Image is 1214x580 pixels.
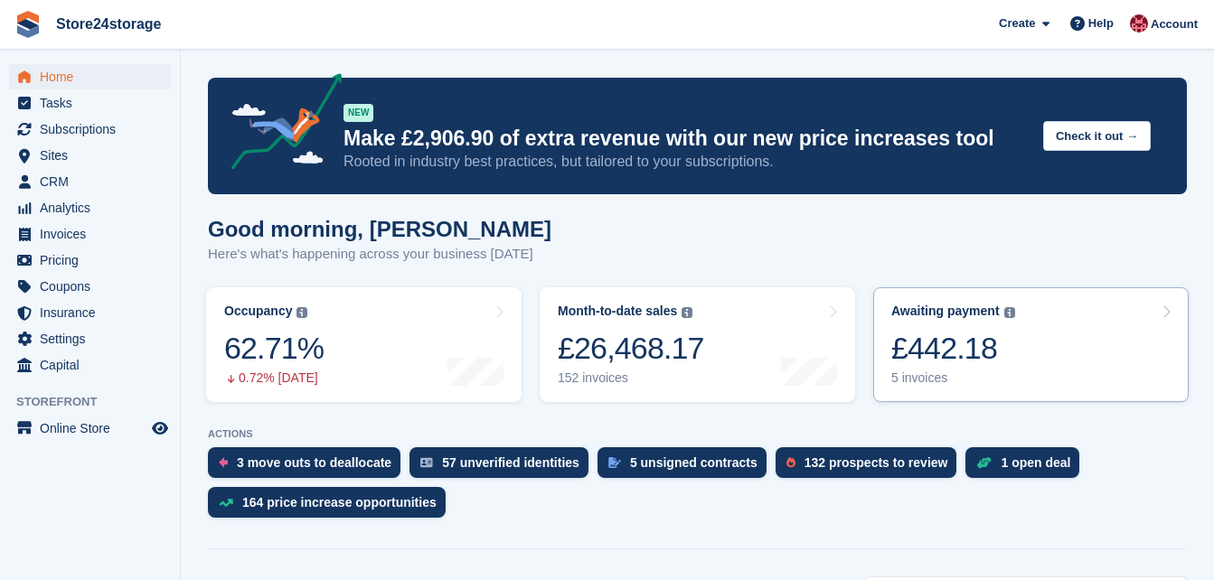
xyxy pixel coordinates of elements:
a: Awaiting payment £442.18 5 invoices [873,287,1189,402]
div: 57 unverified identities [442,455,579,470]
a: menu [9,300,171,325]
span: Insurance [40,300,148,325]
a: Month-to-date sales £26,468.17 152 invoices [540,287,855,402]
img: icon-info-grey-7440780725fd019a000dd9b08b2336e03edf1995a4989e88bcd33f0948082b44.svg [1004,307,1015,318]
span: Pricing [40,248,148,273]
span: Sites [40,143,148,168]
div: 164 price increase opportunities [242,495,437,510]
span: Home [40,64,148,89]
div: 5 invoices [891,370,1015,386]
p: Here's what's happening across your business [DATE] [208,244,551,265]
a: menu [9,352,171,378]
a: menu [9,221,171,247]
span: Invoices [40,221,148,247]
a: 3 move outs to deallocate [208,447,409,487]
img: icon-info-grey-7440780725fd019a000dd9b08b2336e03edf1995a4989e88bcd33f0948082b44.svg [296,307,307,318]
a: menu [9,195,171,220]
div: Occupancy [224,304,292,319]
h1: Good morning, [PERSON_NAME] [208,217,551,241]
a: menu [9,274,171,299]
p: ACTIONS [208,428,1187,440]
img: contract_signature_icon-13c848040528278c33f63329250d36e43548de30e8caae1d1a13099fd9432cc5.svg [608,457,621,468]
span: Subscriptions [40,117,148,142]
span: Help [1088,14,1114,33]
img: Mandy Huges [1130,14,1148,33]
div: 0.72% [DATE] [224,370,324,386]
div: 152 invoices [558,370,704,386]
div: 5 unsigned contracts [630,455,758,470]
img: stora-icon-8386f47178a22dfd0bd8f6a31ec36ba5ce8667c1dd55bd0f319d3a0aa187defe.svg [14,11,42,38]
a: menu [9,117,171,142]
span: Capital [40,352,148,378]
div: £442.18 [891,330,1015,367]
span: Storefront [16,393,180,411]
img: icon-info-grey-7440780725fd019a000dd9b08b2336e03edf1995a4989e88bcd33f0948082b44.svg [682,307,692,318]
div: Awaiting payment [891,304,1000,319]
div: 132 prospects to review [805,455,948,470]
img: verify_identity-adf6edd0f0f0b5bbfe63781bf79b02c33cf7c696d77639b501bdc392416b5a36.svg [420,457,433,468]
a: 5 unsigned contracts [598,447,776,487]
div: NEW [343,104,373,122]
a: 57 unverified identities [409,447,598,487]
img: price-adjustments-announcement-icon-8257ccfd72463d97f412b2fc003d46551f7dbcb40ab6d574587a9cd5c0d94... [216,73,343,176]
div: 3 move outs to deallocate [237,455,391,470]
p: Rooted in industry best practices, but tailored to your subscriptions. [343,152,1029,172]
a: 164 price increase opportunities [208,487,455,527]
div: Month-to-date sales [558,304,677,319]
a: menu [9,416,171,441]
button: Check it out → [1043,121,1151,151]
p: Make £2,906.90 of extra revenue with our new price increases tool [343,126,1029,152]
a: Store24storage [49,9,169,39]
a: Occupancy 62.71% 0.72% [DATE] [206,287,522,402]
span: Online Store [40,416,148,441]
img: price_increase_opportunities-93ffe204e8149a01c8c9dc8f82e8f89637d9d84a8eef4429ea346261dce0b2c0.svg [219,499,233,507]
span: Settings [40,326,148,351]
div: 62.71% [224,330,324,367]
span: Coupons [40,274,148,299]
a: menu [9,248,171,273]
a: menu [9,64,171,89]
span: Analytics [40,195,148,220]
img: deal-1b604bf984904fb50ccaf53a9ad4b4a5d6e5aea283cecdc64d6e3604feb123c2.svg [976,456,992,469]
a: menu [9,143,171,168]
img: prospect-51fa495bee0391a8d652442698ab0144808aea92771e9ea1ae160a38d050c398.svg [786,457,795,468]
span: CRM [40,169,148,194]
a: 1 open deal [965,447,1088,487]
a: 132 prospects to review [776,447,966,487]
span: Account [1151,15,1198,33]
img: move_outs_to_deallocate_icon-f764333ba52eb49d3ac5e1228854f67142a1ed5810a6f6cc68b1a99e826820c5.svg [219,457,228,468]
a: Preview store [149,417,171,439]
a: menu [9,326,171,351]
span: Tasks [40,90,148,116]
a: menu [9,169,171,194]
a: menu [9,90,171,116]
span: Create [999,14,1035,33]
div: 1 open deal [1001,455,1070,470]
div: £26,468.17 [558,330,704,367]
